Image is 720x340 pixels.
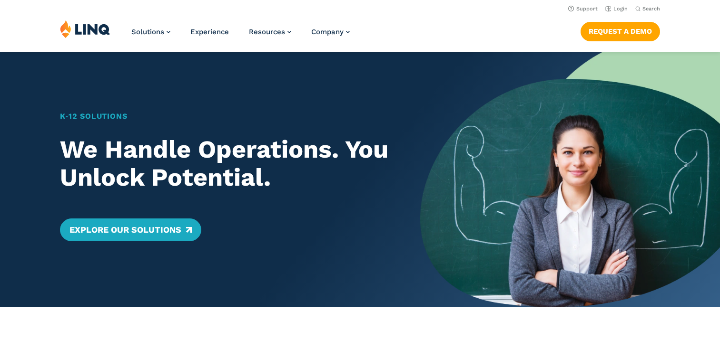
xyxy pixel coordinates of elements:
[642,6,660,12] span: Search
[605,6,628,12] a: Login
[60,111,391,122] h1: K‑12 Solutions
[311,28,344,36] span: Company
[581,22,660,41] a: Request a Demo
[635,5,660,12] button: Open Search Bar
[581,20,660,41] nav: Button Navigation
[131,20,350,51] nav: Primary Navigation
[60,135,391,192] h2: We Handle Operations. You Unlock Potential.
[60,20,110,38] img: LINQ | K‑12 Software
[249,28,291,36] a: Resources
[60,218,201,241] a: Explore Our Solutions
[131,28,164,36] span: Solutions
[568,6,598,12] a: Support
[131,28,170,36] a: Solutions
[420,52,720,307] img: Home Banner
[249,28,285,36] span: Resources
[311,28,350,36] a: Company
[190,28,229,36] a: Experience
